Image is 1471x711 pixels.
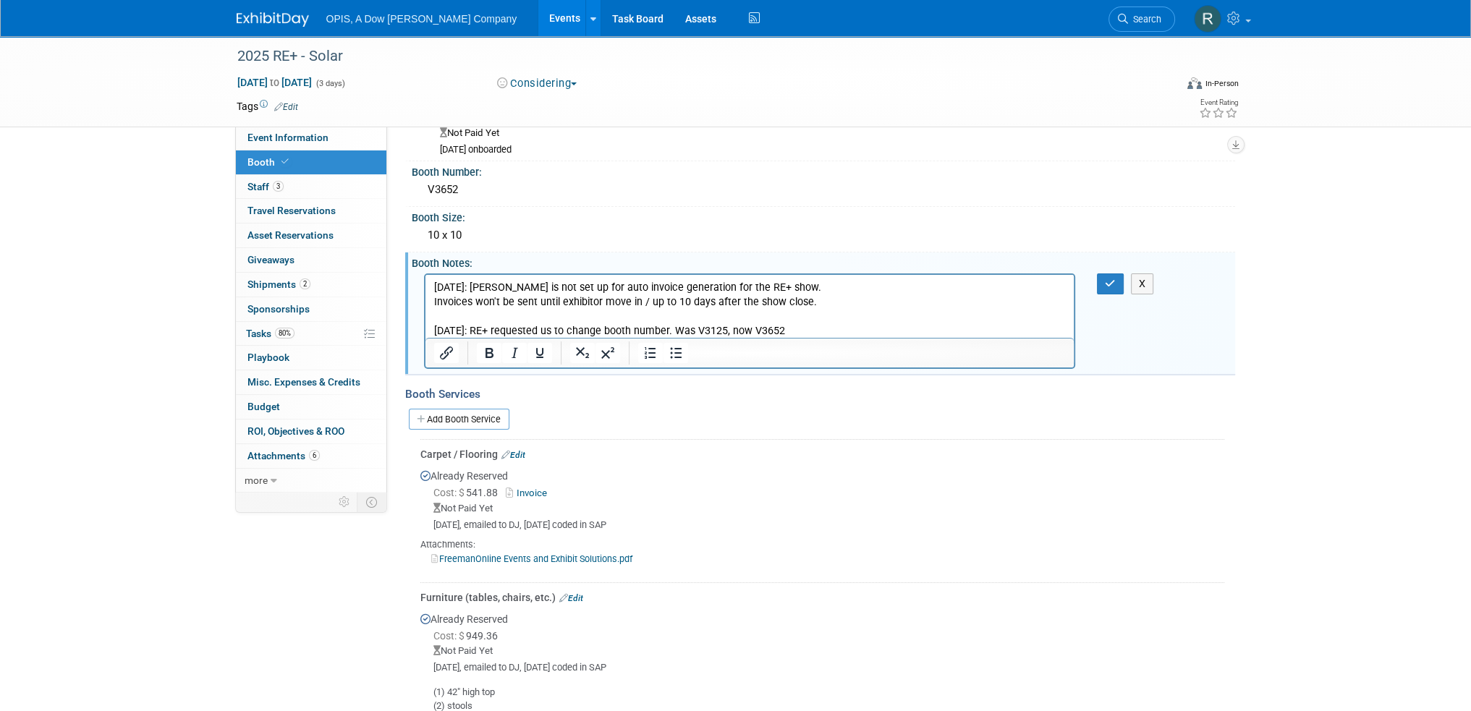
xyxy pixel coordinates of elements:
a: Travel Reservations [236,199,386,223]
div: [DATE], emailed to DJ, [DATE] coded in SAP [433,519,1224,532]
span: Sponsorships [247,303,310,315]
body: Rich Text Area. Press ALT-0 for help. [8,6,642,64]
span: OPIS, A Dow [PERSON_NAME] Company [326,13,517,25]
div: Carpet / Flooring [420,447,1224,461]
a: Playbook [236,346,386,370]
span: Tasks [246,328,294,339]
div: Furniture (tables, chairs, etc.) [420,590,1224,605]
div: Not Paid Yet [440,127,1224,140]
span: Booth [247,156,292,168]
span: [DATE] [DATE] [237,76,313,89]
span: more [245,474,268,486]
button: Insert/edit link [434,343,459,363]
button: Numbered list [638,343,663,363]
iframe: Rich Text Area [425,275,1074,338]
span: Giveaways [247,254,294,265]
i: Booth reservation complete [281,158,289,166]
div: [DATE] onboarded [440,144,1224,156]
span: Asset Reservations [247,229,334,241]
button: Bullet list [664,343,688,363]
button: Superscript [595,343,620,363]
div: Not Paid Yet [433,502,1224,516]
div: Not Paid Yet [433,644,1224,658]
a: Search [1108,7,1175,32]
a: Tasks80% [236,322,386,346]
span: 80% [275,328,294,339]
div: 10 x 10 [423,224,1224,247]
span: Cost: $ [433,487,466,498]
img: Renee Ortner [1194,5,1221,33]
span: Cost: $ [433,630,466,642]
div: 2025 RE+ - Solar [232,43,1153,69]
span: Misc. Expenses & Credits [247,376,360,388]
button: X [1131,273,1154,294]
a: Edit [501,450,525,460]
span: Staff [247,181,284,192]
div: Event Format [1090,75,1239,97]
a: Booth [236,150,386,174]
a: Budget [236,395,386,419]
div: Event Rating [1198,99,1237,106]
span: Event Information [247,132,328,143]
a: Staff3 [236,175,386,199]
span: 2 [300,278,310,289]
p: [DATE]: [PERSON_NAME] is not set up for auto invoice generation for the RE+ show. Invoices won't ... [9,6,641,64]
a: Attachments6 [236,444,386,468]
span: 6 [309,450,320,461]
button: Italic [502,343,527,363]
a: Misc. Expenses & Credits [236,370,386,394]
span: ROI, Objectives & ROO [247,425,344,437]
span: Attachments [247,450,320,461]
span: Shipments [247,278,310,290]
div: Attachments: [420,538,1224,551]
a: Invoice [506,488,553,498]
a: more [236,469,386,493]
img: Format-Inperson.png [1187,77,1202,89]
a: Edit [559,593,583,603]
td: Tags [237,99,298,114]
a: Add Booth Service [409,409,509,430]
span: Playbook [247,352,289,363]
a: Shipments2 [236,273,386,297]
div: Already Reserved [420,461,1224,578]
span: Travel Reservations [247,205,336,216]
button: Bold [477,343,501,363]
span: Search [1128,14,1161,25]
div: V3652 [423,179,1224,201]
button: Subscript [570,343,595,363]
button: Underline [527,343,552,363]
img: ExhibitDay [237,12,309,27]
a: Sponsorships [236,297,386,321]
a: FreemanOnline Events and Exhibit Solutions.pdf [431,553,632,564]
span: 541.88 [433,487,504,498]
div: In-Person [1204,78,1238,89]
a: Edit [274,102,298,112]
a: ROI, Objectives & ROO [236,420,386,443]
a: Event Information [236,126,386,150]
button: Considering [492,76,582,91]
td: Toggle Event Tabs [357,493,386,511]
div: Booth Number: [412,161,1235,179]
div: [DATE], emailed to DJ, [DATE] coded in SAP [433,662,1224,674]
a: Asset Reservations [236,223,386,247]
a: Giveaways [236,248,386,272]
div: Booth Size: [412,207,1235,225]
span: (3 days) [315,79,345,88]
span: 3 [273,181,284,192]
span: to [268,77,281,88]
div: Booth Notes: [412,252,1235,271]
span: Budget [247,401,280,412]
div: Booth Services [405,386,1235,402]
td: Personalize Event Tab Strip [332,493,357,511]
span: 949.36 [433,630,504,642]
